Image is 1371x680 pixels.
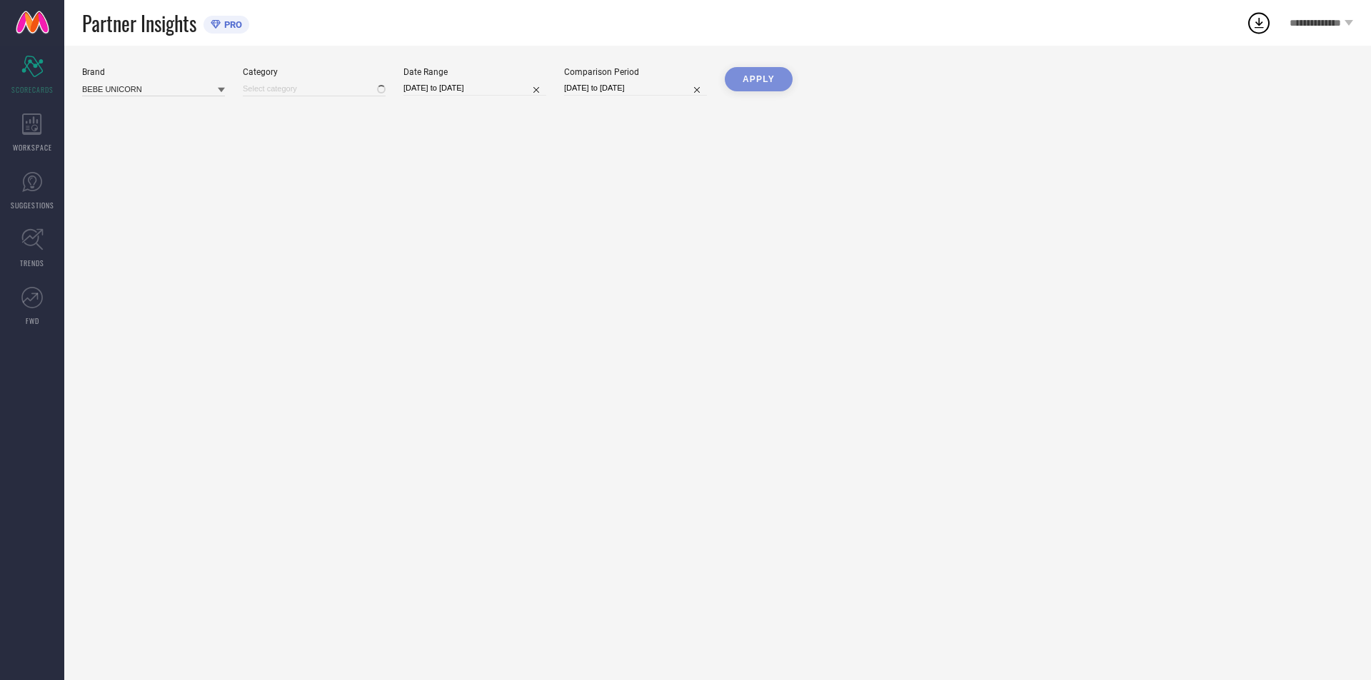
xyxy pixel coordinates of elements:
[221,19,242,30] span: PRO
[564,81,707,96] input: Select comparison period
[11,84,54,95] span: SCORECARDS
[82,9,196,38] span: Partner Insights
[13,142,52,153] span: WORKSPACE
[403,81,546,96] input: Select date range
[403,67,546,77] div: Date Range
[243,67,386,77] div: Category
[564,67,707,77] div: Comparison Period
[11,200,54,210] span: SUGGESTIONS
[20,258,44,268] span: TRENDS
[82,67,225,77] div: Brand
[1246,10,1272,36] div: Open download list
[26,315,39,326] span: FWD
